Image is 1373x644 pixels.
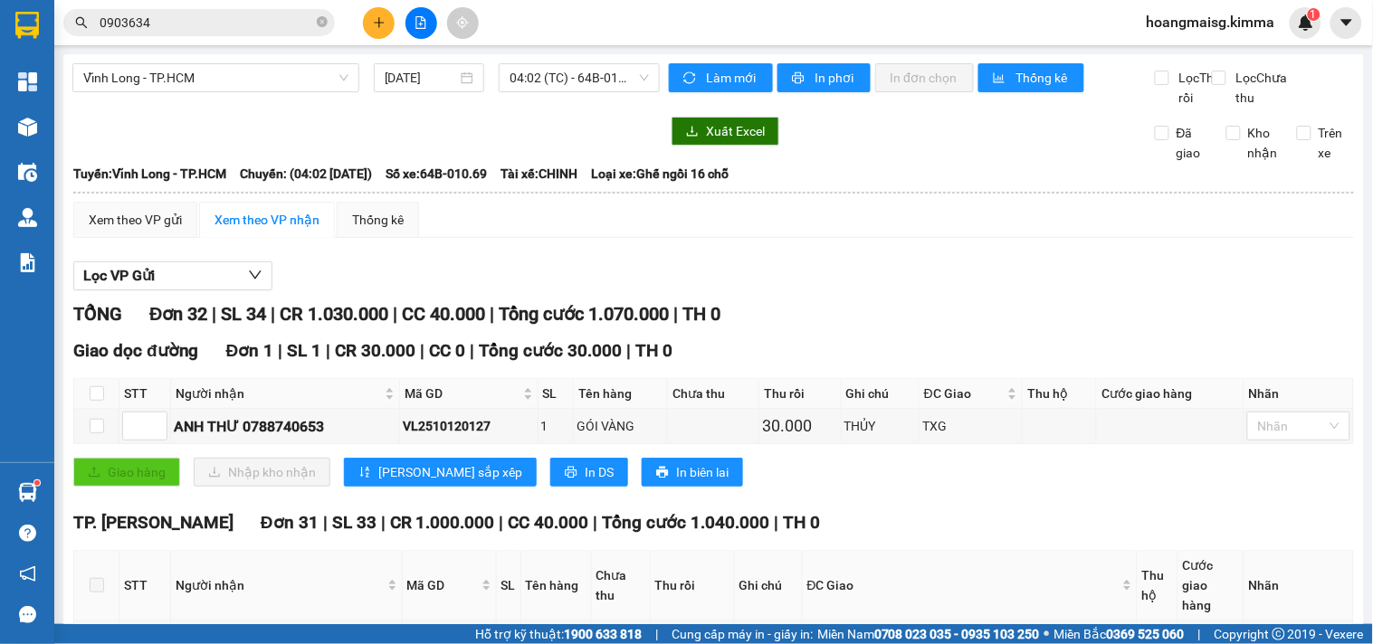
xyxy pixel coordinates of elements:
[358,466,371,480] span: sort-ascending
[844,416,916,436] div: THỦY
[668,379,759,409] th: Chưa thu
[83,264,155,287] span: Lọc VP Gửi
[922,416,1019,436] div: TXG
[456,16,469,29] span: aim
[594,512,598,533] span: |
[1311,123,1355,163] span: Trên xe
[762,413,838,439] div: 30.000
[34,480,40,486] sup: 1
[1229,68,1298,108] span: Lọc Chưa thu
[706,121,765,141] span: Xuất Excel
[635,340,672,361] span: TH 0
[119,379,171,409] th: STT
[19,606,36,623] span: message
[73,166,226,181] b: Tuyến: Vĩnh Long - TP.HCM
[585,462,614,482] span: In DS
[1169,123,1213,163] span: Đã giao
[174,415,396,438] div: ANH THƯ 0788740653
[521,551,592,620] th: Tên hàng
[221,303,266,325] span: SL 34
[706,68,758,88] span: Làm mới
[447,7,479,39] button: aim
[176,575,384,595] span: Người nhận
[429,340,465,361] span: CC 0
[317,16,328,27] span: close-circle
[405,384,519,403] span: Mã GD
[735,551,803,620] th: Ghi chú
[173,59,300,80] div: HUYỀN TRẠM
[1339,14,1355,31] span: caret-down
[1107,627,1185,641] strong: 0369 525 060
[194,458,330,487] button: downloadNhập kho nhận
[173,15,300,59] div: Vĩnh Long
[842,379,920,409] th: Ghi chú
[1172,68,1225,108] span: Lọc Thu rồi
[15,12,39,39] img: logo-vxr
[73,512,234,533] span: TP. [PERSON_NAME]
[18,163,37,182] img: warehouse-icon
[807,575,1119,595] span: ĐC Giao
[1330,7,1362,39] button: caret-down
[363,7,395,39] button: plus
[775,512,779,533] span: |
[574,379,668,409] th: Tên hàng
[215,210,319,230] div: Xem theo VP nhận
[261,512,319,533] span: Đơn 31
[407,575,478,595] span: Mã GD
[470,340,474,361] span: |
[402,303,485,325] span: CC 40.000
[323,512,328,533] span: |
[89,210,182,230] div: Xem theo VP gửi
[564,627,642,641] strong: 1900 633 818
[541,416,571,436] div: 1
[993,71,1008,86] span: bar-chart
[176,384,381,403] span: Người nhận
[592,551,651,620] th: Chưa thu
[403,416,534,436] div: VL2510120127
[19,565,36,582] span: notification
[479,340,622,361] span: Tổng cước 30.000
[226,340,274,361] span: Đơn 1
[73,261,272,290] button: Lọc VP Gửi
[18,483,37,502] img: warehouse-icon
[378,462,522,482] span: [PERSON_NAME] sắp xếp
[149,303,207,325] span: Đơn 32
[565,466,577,480] span: printer
[475,624,642,644] span: Hỗ trợ kỹ thuật:
[390,512,495,533] span: CR 1.000.000
[1044,630,1050,638] span: ⚪️
[173,80,300,106] div: 0000000000
[978,63,1084,92] button: bar-chartThống kê
[1054,624,1185,644] span: Miền Bắc
[501,164,577,184] span: Tài xế: CHINH
[335,340,415,361] span: CR 30.000
[1178,551,1244,620] th: Cước giao hàng
[393,303,397,325] span: |
[642,458,743,487] button: printerIn biên lai
[400,409,538,444] td: VL2510120127
[759,379,842,409] th: Thu rồi
[18,72,37,91] img: dashboard-icon
[15,17,43,36] span: Gửi:
[1308,8,1321,21] sup: 1
[686,125,699,139] span: download
[18,253,37,272] img: solution-icon
[352,210,404,230] div: Thống kê
[591,164,729,184] span: Loại xe: Ghế ngồi 16 chỗ
[119,551,171,620] th: STT
[500,512,504,533] span: |
[100,13,313,33] input: Tìm tên, số ĐT hoặc mã đơn
[1015,68,1070,88] span: Thống kê
[73,340,199,361] span: Giao dọc đường
[656,466,669,480] span: printer
[19,525,36,542] span: question-circle
[405,7,437,39] button: file-add
[381,512,386,533] span: |
[539,379,575,409] th: SL
[603,512,770,533] span: Tổng cước 1.040.000
[1311,8,1317,21] span: 1
[1023,379,1097,409] th: Thu hộ
[287,340,321,361] span: SL 1
[386,164,487,184] span: Số xe: 64B-010.69
[497,551,521,620] th: SL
